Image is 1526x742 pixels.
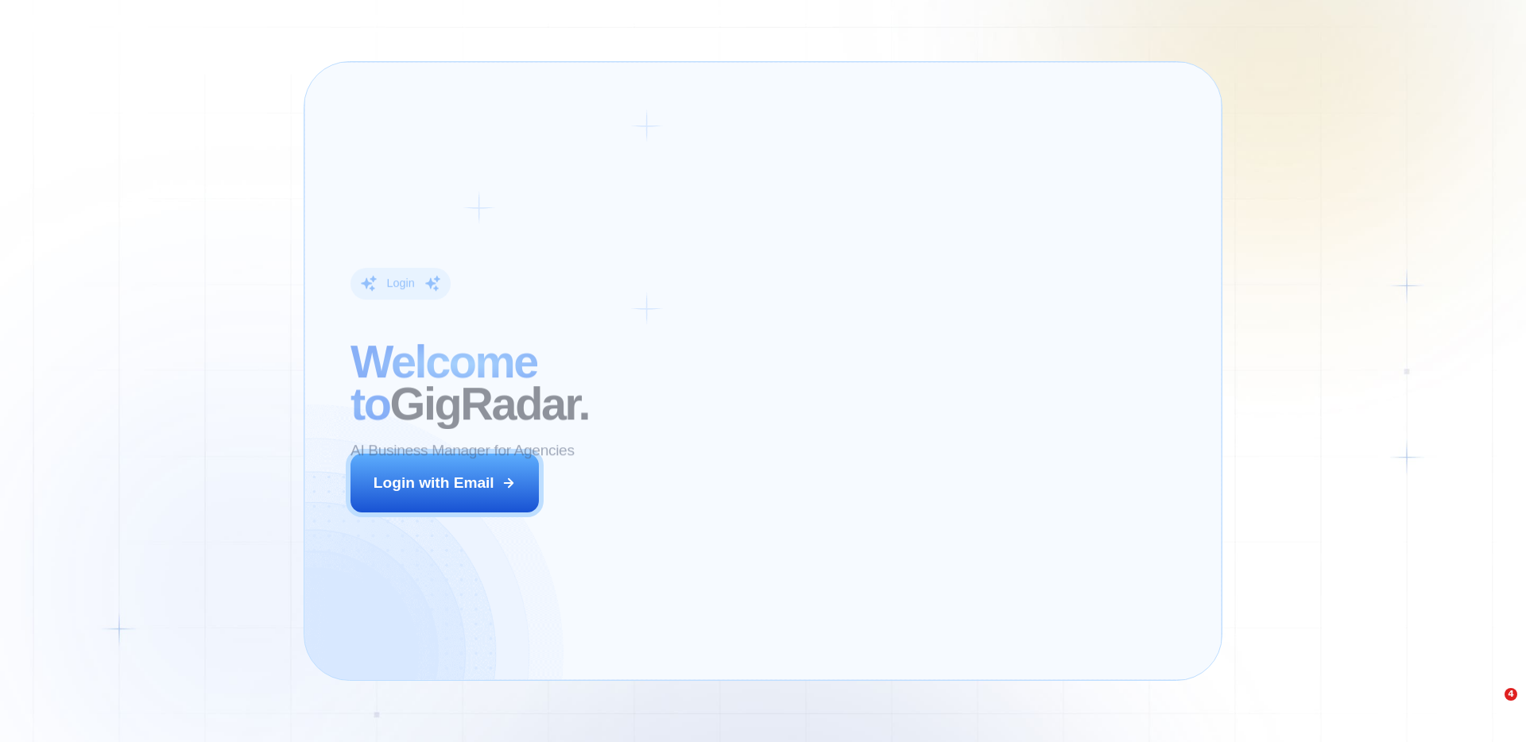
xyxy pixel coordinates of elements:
[351,341,744,425] h2: ‍ GigRadar.
[1505,688,1517,701] span: 4
[351,440,575,461] p: AI Business Manager for Agencies
[351,336,537,429] span: Welcome to
[1472,688,1510,726] iframe: Intercom live chat
[351,454,540,512] button: Login with Email
[386,276,414,291] div: Login
[374,473,494,493] div: Login with Email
